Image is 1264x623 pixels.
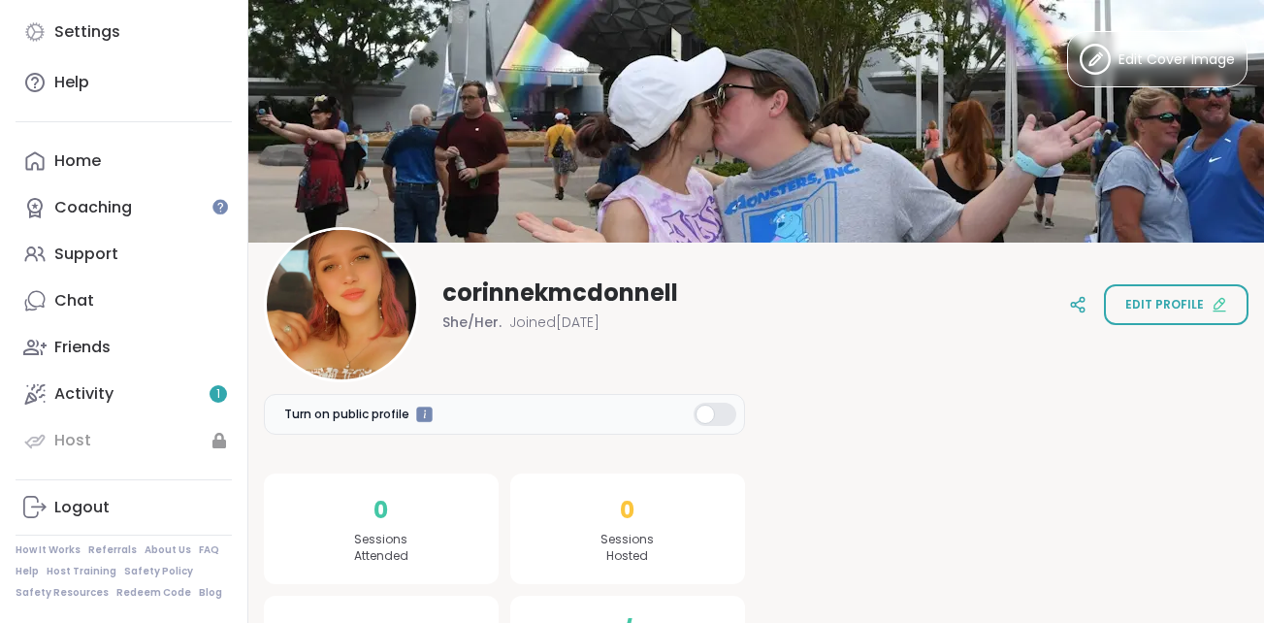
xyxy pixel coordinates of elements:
[442,312,502,332] span: She/Her.
[199,586,222,600] a: Blog
[416,407,433,423] iframe: Spotlight
[1125,296,1204,313] span: Edit profile
[267,230,416,379] img: corinnekmcdonnell
[16,138,232,184] a: Home
[1104,284,1248,325] button: Edit profile
[16,231,232,278] a: Support
[216,386,220,403] span: 1
[54,430,91,451] div: Host
[16,543,81,557] a: How It Works
[199,543,219,557] a: FAQ
[16,9,232,55] a: Settings
[54,497,110,518] div: Logout
[1118,49,1235,70] span: Edit Cover Image
[16,324,232,371] a: Friends
[54,150,101,172] div: Home
[88,543,137,557] a: Referrals
[54,197,132,218] div: Coaching
[145,543,191,557] a: About Us
[212,199,228,214] iframe: Spotlight
[54,244,118,265] div: Support
[284,406,409,423] span: Turn on public profile
[16,417,232,464] a: Host
[16,59,232,106] a: Help
[54,383,113,405] div: Activity
[16,278,232,324] a: Chat
[354,532,408,565] span: Sessions Attended
[16,565,39,578] a: Help
[124,565,193,578] a: Safety Policy
[47,565,116,578] a: Host Training
[54,21,120,43] div: Settings
[54,290,94,311] div: Chat
[620,493,634,528] span: 0
[1067,31,1248,87] button: Edit Cover Image
[509,312,600,332] span: Joined [DATE]
[116,586,191,600] a: Redeem Code
[54,337,111,358] div: Friends
[442,278,678,309] span: corinnekmcdonnell
[600,532,654,565] span: Sessions Hosted
[54,72,89,93] div: Help
[16,484,232,531] a: Logout
[373,493,388,528] span: 0
[16,586,109,600] a: Safety Resources
[16,184,232,231] a: Coaching
[16,371,232,417] a: Activity1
